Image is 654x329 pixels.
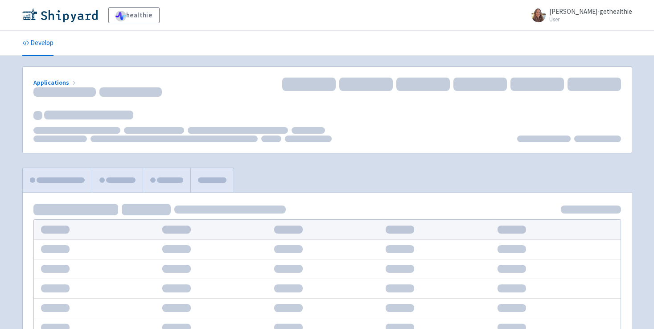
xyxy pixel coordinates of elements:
a: [PERSON_NAME]-gethealthie User [526,8,632,22]
span: [PERSON_NAME]-gethealthie [549,7,632,16]
a: healthie [108,7,160,23]
img: Shipyard logo [22,8,98,22]
a: Develop [22,31,53,56]
small: User [549,16,632,22]
a: Applications [33,78,78,86]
